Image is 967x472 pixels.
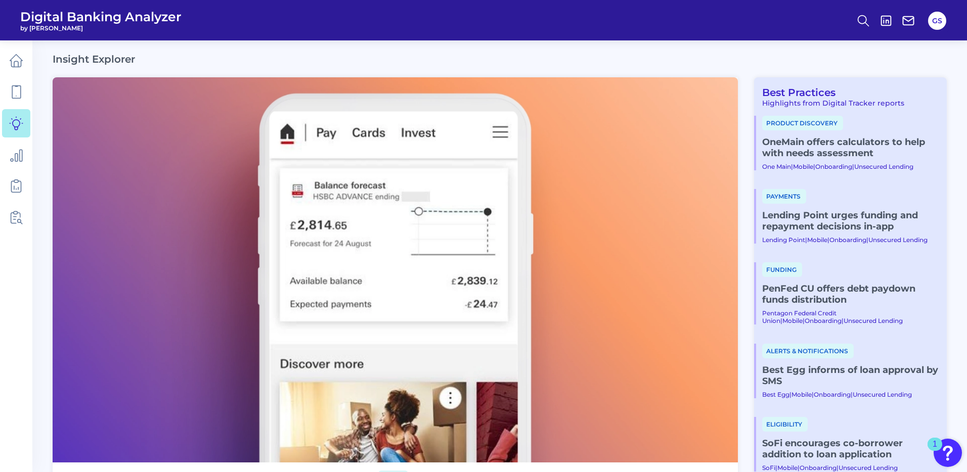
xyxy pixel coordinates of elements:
[813,163,815,170] span: |
[868,236,928,244] a: Unsecured Lending
[839,464,898,471] a: Unsecured Lending
[829,236,866,244] a: Onboarding
[762,417,808,432] span: Eligibility
[805,317,842,324] a: Onboarding
[854,163,913,170] a: Unsecured Lending
[762,265,802,274] a: Funding
[20,9,182,24] span: Digital Banking Analyzer
[791,163,793,170] span: |
[866,236,868,244] span: |
[792,391,812,398] a: Mobile
[842,317,844,324] span: |
[852,163,854,170] span: |
[812,391,814,398] span: |
[803,317,805,324] span: |
[762,464,775,471] a: SoFi
[815,163,852,170] a: Onboarding
[934,439,962,467] button: Open Resource Center, 1 new notification
[853,391,912,398] a: Unsecured Lending
[762,163,791,170] a: One Main
[20,24,182,32] span: by [PERSON_NAME]
[762,210,939,232] a: Lending Point urges funding and repayment decisions in-app
[782,317,803,324] a: Mobile
[827,236,829,244] span: |
[762,136,939,159] a: OneMain offers calculators to help with needs assessment
[837,464,839,471] span: |
[53,53,135,65] h2: Insight Explorer
[777,464,798,471] a: Mobile
[762,262,802,277] span: Funding
[780,317,782,324] span: |
[805,236,807,244] span: |
[754,99,939,108] div: Highlights from Digital Tracker reports
[807,236,827,244] a: Mobile
[793,163,813,170] a: Mobile
[814,391,851,398] a: Onboarding
[762,116,843,130] span: Product discovery
[800,464,837,471] a: Onboarding
[762,419,808,429] a: Eligibility
[775,464,777,471] span: |
[762,236,805,244] a: Lending Point
[754,86,836,99] a: Best Practices
[851,391,853,398] span: |
[762,391,789,398] a: Best Egg
[762,309,837,324] a: Pentagon Federal Credit Union
[762,364,939,387] a: Best Egg informs of loan approval by SMS
[762,189,806,204] span: Payments
[762,346,854,355] a: Alerts & Notifications
[762,344,854,358] span: Alerts & Notifications
[798,464,800,471] span: |
[789,391,792,398] span: |
[844,317,903,324] a: Unsecured Lending
[762,192,806,201] a: Payments
[762,118,843,127] a: Product discovery
[762,283,939,305] a: PenFed CU offers debt paydown funds distribution
[762,438,939,460] a: SoFi encourages co-borrower addition to loan application
[53,77,738,462] img: bannerImg
[928,12,946,30] button: GS
[933,444,937,457] div: 1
